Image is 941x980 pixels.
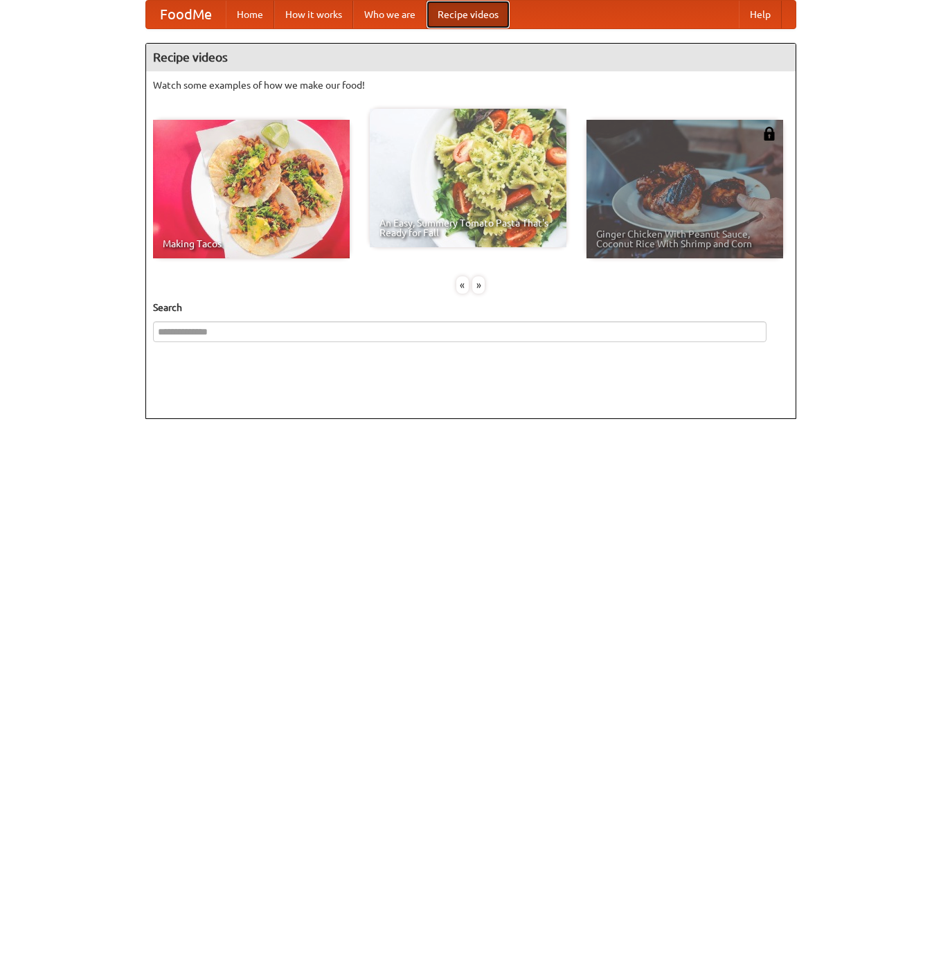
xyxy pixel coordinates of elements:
h4: Recipe videos [146,44,796,71]
img: 483408.png [762,127,776,141]
a: An Easy, Summery Tomato Pasta That's Ready for Fall [370,109,566,247]
h5: Search [153,301,789,314]
a: Home [226,1,274,28]
span: Making Tacos [163,239,340,249]
div: « [456,276,469,294]
a: How it works [274,1,353,28]
a: Who we are [353,1,427,28]
a: Making Tacos [153,120,350,258]
p: Watch some examples of how we make our food! [153,78,789,92]
span: An Easy, Summery Tomato Pasta That's Ready for Fall [379,218,557,238]
a: Recipe videos [427,1,510,28]
a: FoodMe [146,1,226,28]
a: Help [739,1,782,28]
div: » [472,276,485,294]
